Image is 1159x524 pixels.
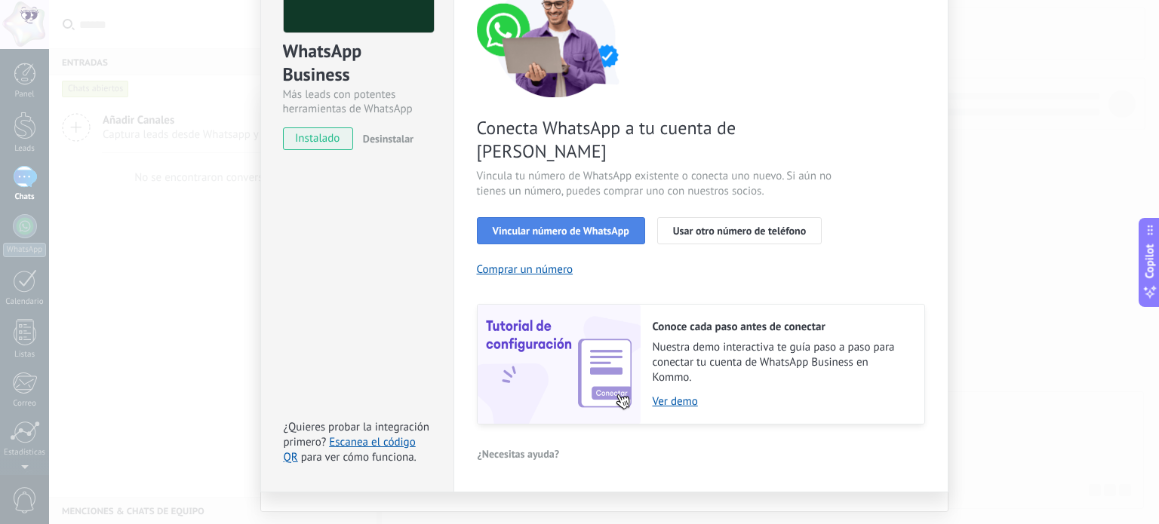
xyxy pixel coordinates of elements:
[478,449,560,459] span: ¿Necesitas ayuda?
[357,127,413,150] button: Desinstalar
[1142,244,1157,278] span: Copilot
[673,225,806,236] span: Usar otro número de teléfono
[284,420,430,449] span: ¿Quieres probar la integración primero?
[653,320,909,334] h2: Conoce cada paso antes de conectar
[284,127,352,150] span: instalado
[657,217,822,244] button: Usar otro número de teléfono
[283,39,432,87] div: WhatsApp Business
[477,262,573,277] button: Comprar un número
[653,340,909,385] span: Nuestra demo interactiva te guía paso a paso para conectar tu cuenta de WhatsApp Business en Kommo.
[653,394,909,409] a: Ver demo
[284,435,416,464] a: Escanea el código QR
[477,217,645,244] button: Vincular número de WhatsApp
[301,450,417,464] span: para ver cómo funciona.
[477,169,836,199] span: Vincula tu número de WhatsApp existente o conecta uno nuevo. Si aún no tienes un número, puedes c...
[493,225,629,236] span: Vincular número de WhatsApp
[477,116,836,163] span: Conecta WhatsApp a tu cuenta de [PERSON_NAME]
[283,87,432,116] div: Más leads con potentes herramientas de WhatsApp
[477,443,561,465] button: ¿Necesitas ayuda?
[363,132,413,146] span: Desinstalar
